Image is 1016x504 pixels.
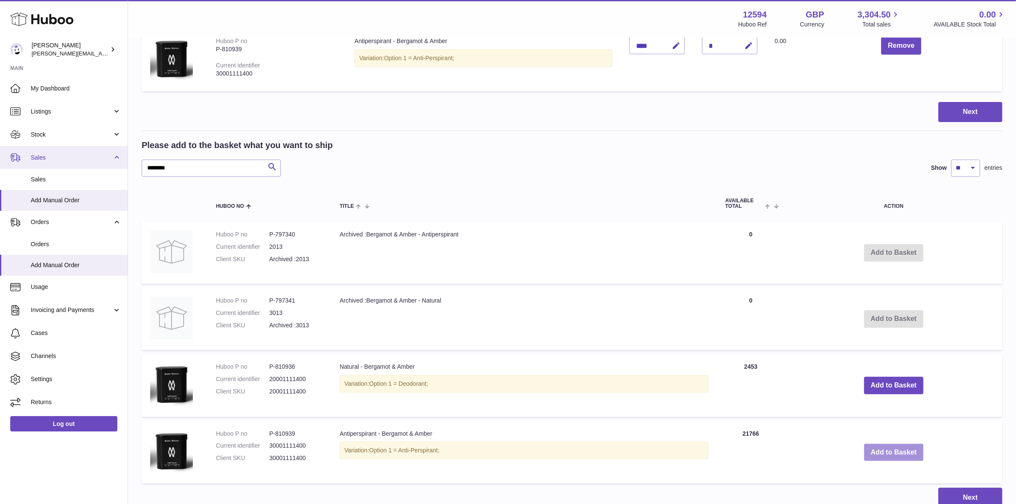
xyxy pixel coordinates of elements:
[881,37,921,55] button: Remove
[31,240,121,248] span: Orders
[864,444,924,461] button: Add to Basket
[216,375,269,383] dt: Current identifier
[269,442,323,450] dd: 30001111400
[858,9,891,20] span: 3,304.50
[216,321,269,329] dt: Client SKU
[331,288,717,350] td: Archived :Bergamot & Amber - Natural
[725,198,763,209] span: AVAILABLE Total
[340,442,708,459] div: Variation:
[31,283,121,291] span: Usage
[216,363,269,371] dt: Huboo P no
[31,154,112,162] span: Sales
[806,9,824,20] strong: GBP
[717,222,785,284] td: 0
[31,196,121,204] span: Add Manual Order
[269,387,323,396] dd: 20001111400
[355,50,613,67] div: Variation:
[269,230,323,239] dd: P-797340
[216,243,269,251] dt: Current identifier
[216,442,269,450] dt: Current identifier
[216,309,269,317] dt: Current identifier
[862,20,900,29] span: Total sales
[858,9,901,29] a: 3,304.50 Total sales
[269,297,323,305] dd: P-797341
[216,297,269,305] dt: Huboo P no
[216,204,244,209] span: Huboo no
[31,375,121,383] span: Settings
[717,288,785,350] td: 0
[32,50,171,57] span: [PERSON_NAME][EMAIL_ADDRESS][DOMAIN_NAME]
[216,430,269,438] dt: Huboo P no
[142,140,333,151] h2: Please add to the basket what you want to ship
[340,204,354,209] span: Title
[979,9,996,20] span: 0.00
[269,309,323,317] dd: 3013
[269,454,323,462] dd: 30001111400
[150,297,193,339] img: Archived :Bergamot & Amber - Natural
[984,164,1002,172] span: entries
[269,375,323,383] dd: 20001111400
[269,255,323,263] dd: Archived :2013
[934,9,1006,29] a: 0.00 AVAILABLE Stock Total
[150,363,193,406] img: Natural - Bergamot & Amber
[934,20,1006,29] span: AVAILABLE Stock Total
[269,321,323,329] dd: Archived :3013
[31,84,121,93] span: My Dashboard
[216,454,269,462] dt: Client SKU
[800,20,824,29] div: Currency
[32,41,108,58] div: [PERSON_NAME]
[717,354,785,417] td: 2453
[774,38,786,44] span: 0.00
[931,164,947,172] label: Show
[31,261,121,269] span: Add Manual Order
[31,352,121,360] span: Channels
[31,108,112,116] span: Listings
[31,218,112,226] span: Orders
[31,306,112,314] span: Invoicing and Payments
[340,375,708,393] div: Variation:
[216,70,338,78] div: 30001111400
[369,447,440,454] span: Option 1 = Anti-Perspirant;
[216,255,269,263] dt: Client SKU
[269,430,323,438] dd: P-810939
[785,189,1002,218] th: Action
[31,175,121,184] span: Sales
[31,329,121,337] span: Cases
[10,43,23,56] img: owen@wearemakewaves.com
[331,222,717,284] td: Archived :Bergamot & Amber - Antiperspirant
[384,55,454,61] span: Option 1 = Anti-Perspirant;
[216,45,338,53] div: P-810939
[150,230,193,273] img: Archived :Bergamot & Amber - Antiperspirant
[216,38,247,44] div: Huboo P no
[743,9,767,20] strong: 12594
[216,387,269,396] dt: Client SKU
[864,377,924,394] button: Add to Basket
[216,62,260,69] div: Current identifier
[31,398,121,406] span: Returns
[150,430,193,473] img: Antiperspirant - Bergamot & Amber
[717,421,785,484] td: 21766
[331,421,717,484] td: Antiperspirant - Bergamot & Amber
[346,29,621,91] td: Antiperspirant - Bergamot & Amber
[269,363,323,371] dd: P-810936
[738,20,767,29] div: Huboo Ref
[369,380,428,387] span: Option 1 = Deodorant;
[331,354,717,417] td: Natural - Bergamot & Amber
[269,243,323,251] dd: 2013
[10,416,117,431] a: Log out
[938,102,1002,122] button: Next
[31,131,112,139] span: Stock
[150,37,193,81] img: Antiperspirant - Bergamot & Amber
[216,230,269,239] dt: Huboo P no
